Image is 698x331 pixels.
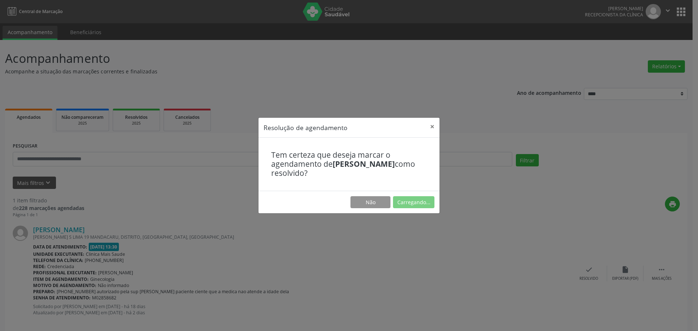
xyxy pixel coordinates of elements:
[271,150,427,178] h4: Tem certeza que deseja marcar o agendamento de como resolvido?
[393,196,434,209] button: Carregando...
[425,118,440,136] button: Close
[264,123,348,132] h5: Resolução de agendamento
[350,196,390,209] button: Não
[333,159,395,169] b: [PERSON_NAME]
